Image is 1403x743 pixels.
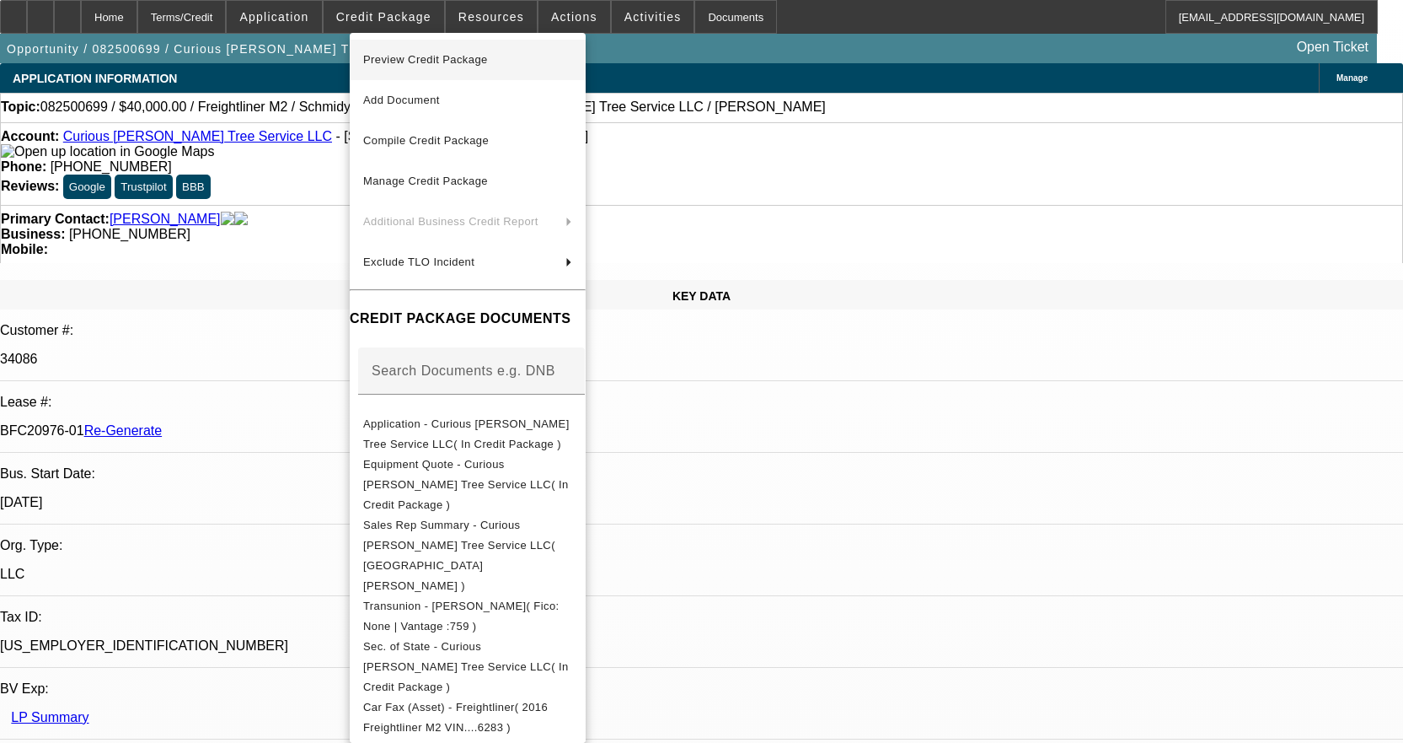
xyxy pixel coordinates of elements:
button: Sec. of State - Curious Joe Tree Service LLC( In Credit Package ) [350,637,586,697]
span: Sales Rep Summary - Curious [PERSON_NAME] Tree Service LLC( [GEOGRAPHIC_DATA][PERSON_NAME] ) [363,519,555,592]
button: Equipment Quote - Curious Joe Tree Service LLC( In Credit Package ) [350,455,586,515]
button: Car Fax (Asset) - Freightliner( 2016 Freightliner M2 VIN....6283 ) [350,697,586,738]
span: Equipment Quote - Curious [PERSON_NAME] Tree Service LLC( In Credit Package ) [363,458,569,511]
span: Add Document [363,94,440,106]
span: Transunion - [PERSON_NAME]( Fico: None | Vantage :759 ) [363,600,560,633]
span: Preview Credit Package [363,53,488,66]
span: Car Fax (Asset) - Freightliner( 2016 Freightliner M2 VIN....6283 ) [363,701,548,734]
span: Compile Credit Package [363,134,489,147]
mat-label: Search Documents e.g. DNB [372,363,555,378]
span: Exclude TLO Incident [363,256,474,268]
button: Transunion - Bailey, Travin( Fico: None | Vantage :759 ) [350,596,586,637]
span: Sec. of State - Curious [PERSON_NAME] Tree Service LLC( In Credit Package ) [363,640,569,693]
button: Application - Curious Joe Tree Service LLC( In Credit Package ) [350,414,586,455]
span: Manage Credit Package [363,175,488,187]
span: Application - Curious [PERSON_NAME] Tree Service LLC( In Credit Package ) [363,417,570,450]
button: Sales Rep Summary - Curious Joe Tree Service LLC( Mansfield, Jeff ) [350,515,586,596]
h4: CREDIT PACKAGE DOCUMENTS [350,309,586,329]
